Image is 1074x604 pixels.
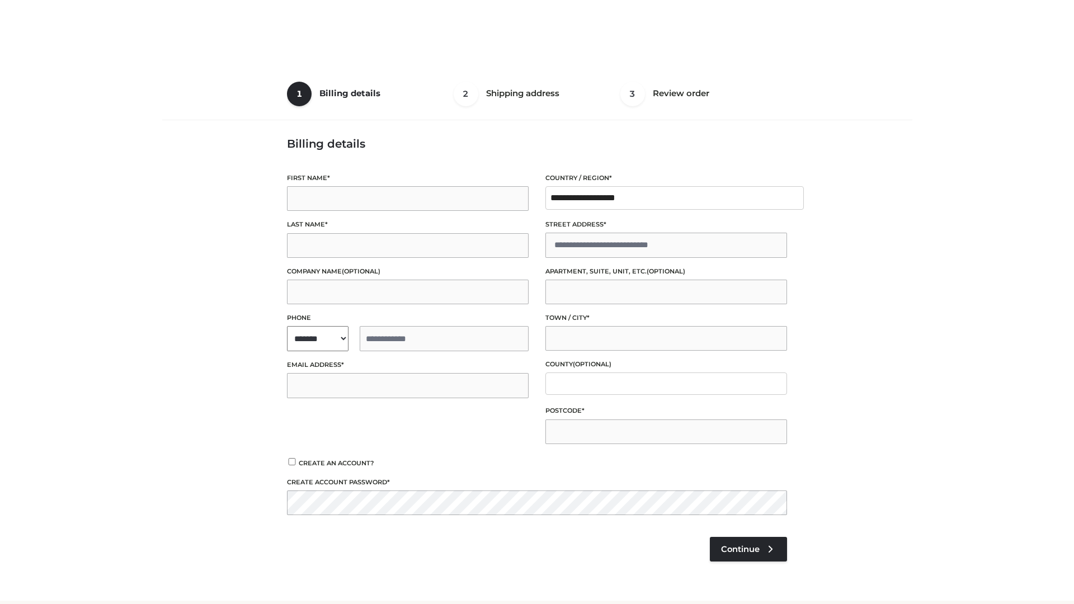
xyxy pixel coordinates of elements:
label: County [545,359,787,370]
label: First name [287,173,529,183]
span: Billing details [319,88,380,98]
label: Apartment, suite, unit, etc. [545,266,787,277]
span: 3 [620,82,645,106]
span: (optional) [342,267,380,275]
span: 1 [287,82,312,106]
label: Company name [287,266,529,277]
label: Create account password [287,477,787,488]
label: Town / City [545,313,787,323]
label: Last name [287,219,529,230]
input: Create an account? [287,458,297,465]
label: Postcode [545,405,787,416]
h3: Billing details [287,137,787,150]
span: (optional) [647,267,685,275]
label: Country / Region [545,173,787,183]
span: (optional) [573,360,611,368]
label: Email address [287,360,529,370]
label: Phone [287,313,529,323]
span: Review order [653,88,709,98]
span: Shipping address [486,88,559,98]
label: Street address [545,219,787,230]
span: Continue [721,544,760,554]
a: Continue [710,537,787,561]
span: 2 [454,82,478,106]
span: Create an account? [299,459,374,467]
